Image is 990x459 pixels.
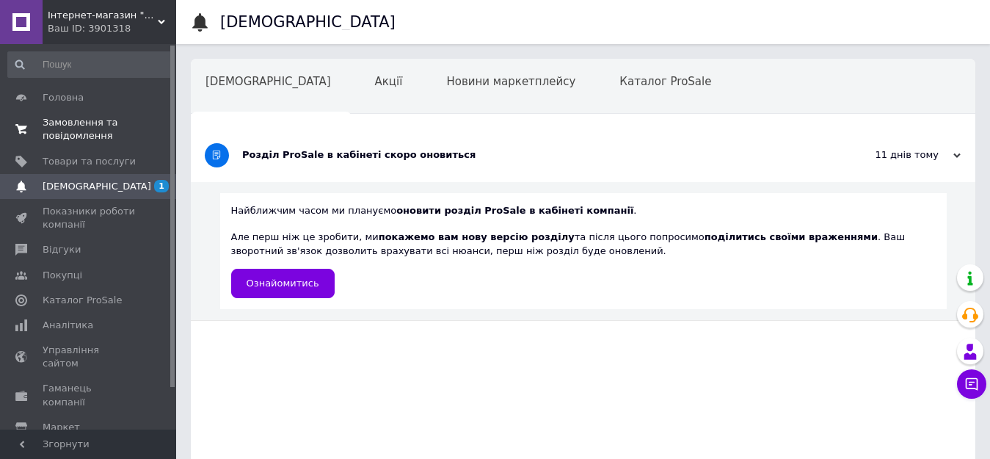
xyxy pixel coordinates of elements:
span: Новини маркетплейсу [446,75,575,88]
span: Гаманець компанії [43,382,136,408]
div: Розділ ProSale в кабінеті скоро оновиться [242,148,814,162]
b: покажемо вам нову версію розділу [379,231,575,242]
span: Каталог ProSale [43,294,122,307]
span: Головна [43,91,84,104]
span: Каталог ProSale [619,75,711,88]
b: оновити розділ ProSale в кабінеті компанії [396,205,633,216]
span: Маркет [43,421,80,434]
span: [DEMOGRAPHIC_DATA] [205,75,331,88]
span: Товари та послуги [43,155,136,168]
div: 11 днів тому [814,148,961,162]
button: Чат з покупцем [957,369,986,399]
span: Покупці [43,269,82,282]
span: Інтернет-магазин "Shoperbag" [48,9,158,22]
span: Показники роботи компанії [43,205,136,231]
div: Ваш ID: 3901318 [48,22,176,35]
span: Управління сайтом [43,344,136,370]
div: Найближчим часом ми плануємо . Але перш ніж це зробити, ми та після цього попросимо . Ваш зворотн... [231,204,936,298]
span: [DEMOGRAPHIC_DATA] [43,180,151,193]
span: Ознайомитись [247,278,319,289]
b: поділитись своїми враженнями [705,231,878,242]
span: Аналітика [43,319,93,332]
span: 1 [154,180,169,192]
input: Пошук [7,51,173,78]
span: Акції [375,75,403,88]
a: Ознайомитись [231,269,335,298]
span: Замовлення та повідомлення [43,116,136,142]
h1: [DEMOGRAPHIC_DATA] [220,13,396,31]
span: Відгуки [43,243,81,256]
